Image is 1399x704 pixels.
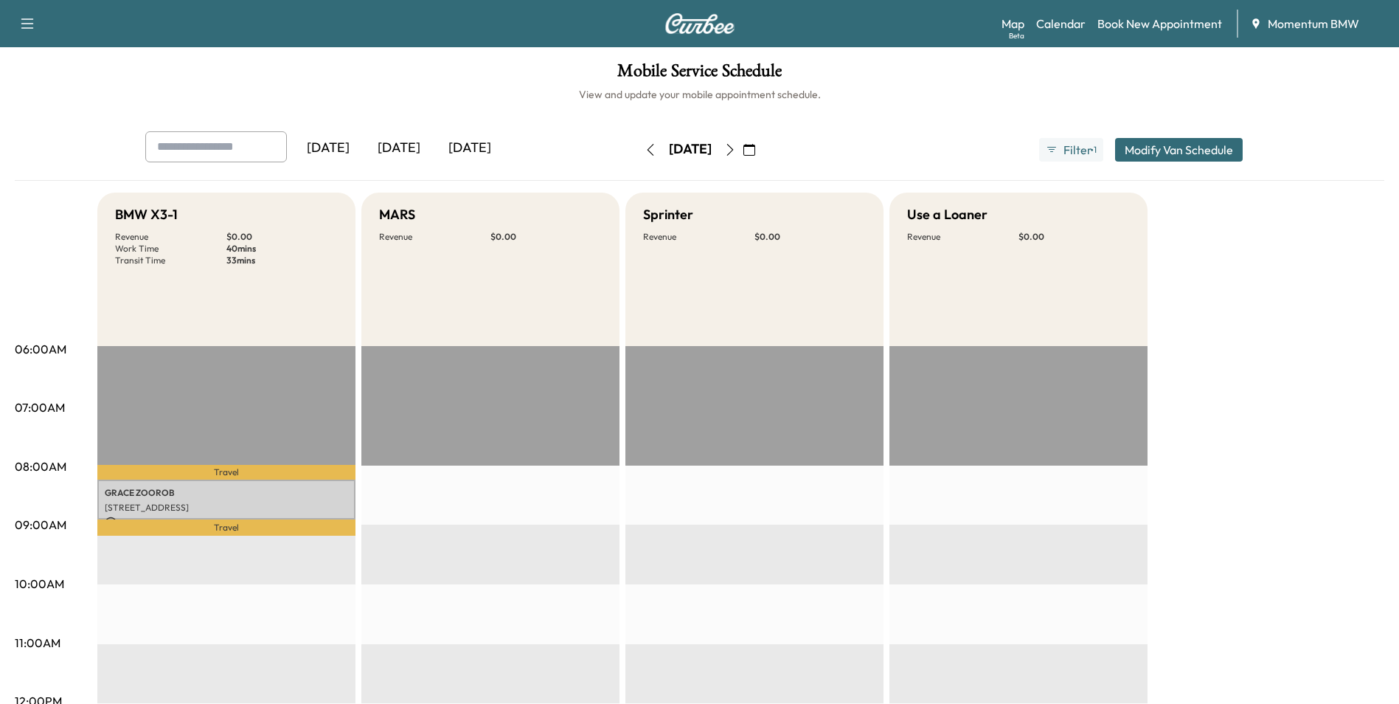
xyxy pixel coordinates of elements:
[226,243,338,255] p: 40 mins
[293,131,364,165] div: [DATE]
[379,204,415,225] h5: MARS
[754,231,866,243] p: $ 0.00
[105,502,348,514] p: [STREET_ADDRESS]
[669,140,712,159] div: [DATE]
[15,575,64,593] p: 10:00AM
[226,231,338,243] p: $ 0.00
[1039,138,1103,162] button: Filter●1
[115,243,226,255] p: Work Time
[115,255,226,266] p: Transit Time
[1268,15,1359,32] span: Momentum BMW
[643,231,754,243] p: Revenue
[105,517,348,530] p: USD 0.00
[226,255,338,266] p: 33 mins
[907,231,1018,243] p: Revenue
[1009,30,1024,41] div: Beta
[1018,231,1130,243] p: $ 0.00
[1090,146,1093,153] span: ●
[115,231,226,243] p: Revenue
[1115,138,1243,162] button: Modify Van Schedule
[15,87,1384,102] h6: View and update your mobile appointment schedule.
[364,131,434,165] div: [DATE]
[115,204,178,225] h5: BMW X3-1
[15,340,66,358] p: 06:00AM
[15,516,66,534] p: 09:00AM
[1063,141,1090,159] span: Filter
[664,13,735,34] img: Curbee Logo
[1097,15,1222,32] a: Book New Appointment
[1036,15,1086,32] a: Calendar
[907,204,987,225] h5: Use a Loaner
[15,62,1384,87] h1: Mobile Service Schedule
[379,231,490,243] p: Revenue
[1001,15,1024,32] a: MapBeta
[15,398,65,416] p: 07:00AM
[97,520,355,536] p: Travel
[97,465,355,480] p: Travel
[434,131,505,165] div: [DATE]
[105,487,348,499] p: GRACE ZOOROB
[1094,144,1097,156] span: 1
[643,204,693,225] h5: Sprinter
[490,231,602,243] p: $ 0.00
[15,634,60,652] p: 11:00AM
[15,458,66,475] p: 08:00AM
